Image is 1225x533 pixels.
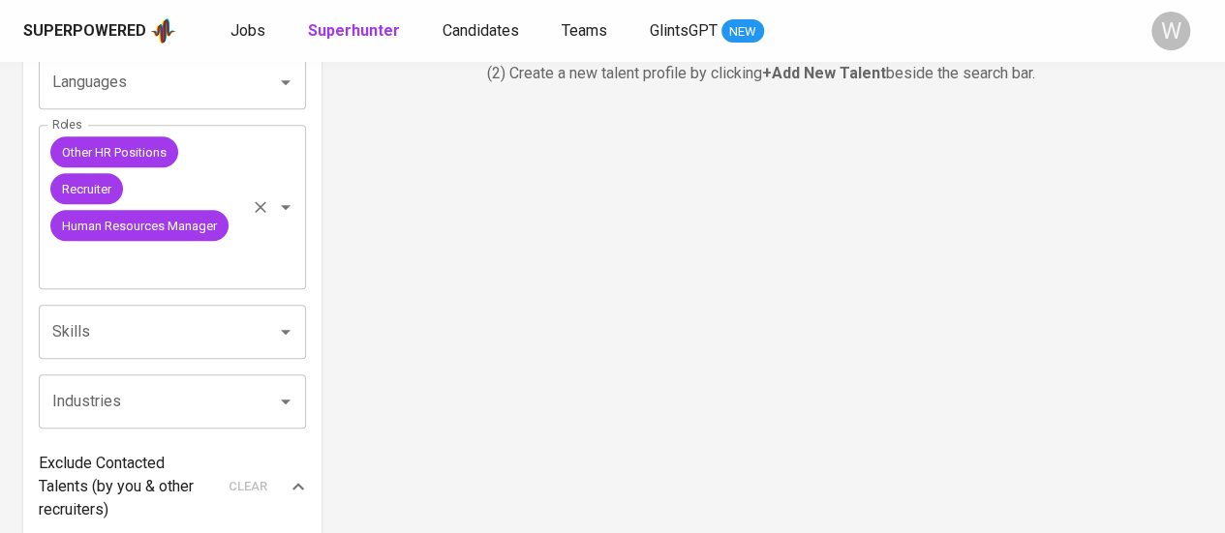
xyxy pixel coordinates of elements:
[272,388,299,415] button: Open
[23,20,146,43] div: Superpowered
[487,62,1068,85] p: (2) Create a new talent profile by clicking beside the search bar.
[39,452,217,521] p: Exclude Contacted Talents (by you & other recruiters)
[50,210,229,241] div: Human Resources Manager
[272,69,299,96] button: Open
[443,19,523,44] a: Candidates
[230,19,269,44] a: Jobs
[50,173,123,204] div: Recruiter
[150,16,176,45] img: app logo
[50,143,178,162] span: Other HR Positions
[562,19,611,44] a: Teams
[50,180,123,198] span: Recruiter
[762,64,886,82] b: + Add New Talent
[272,193,299,221] button: Open
[272,318,299,345] button: Open
[230,21,265,40] span: Jobs
[308,19,404,44] a: Superhunter
[562,21,607,40] span: Teams
[650,21,718,40] span: GlintsGPT
[39,452,306,521] div: Exclude Contacted Talents (by you & other recruiters)clear
[650,19,764,44] a: GlintsGPT NEW
[247,193,274,221] button: Clear
[443,21,519,40] span: Candidates
[308,21,400,40] b: Superhunter
[1151,12,1190,50] div: W
[721,22,764,42] span: NEW
[23,16,176,45] a: Superpoweredapp logo
[50,136,178,167] div: Other HR Positions
[50,217,229,235] span: Human Resources Manager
